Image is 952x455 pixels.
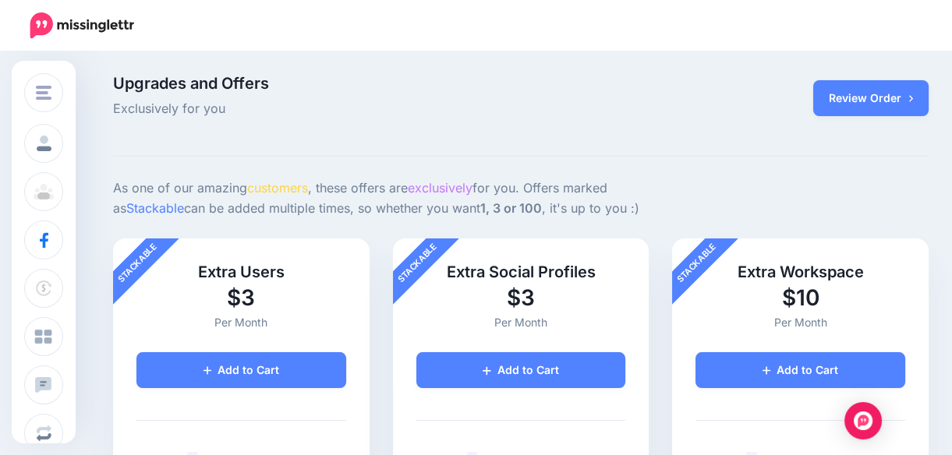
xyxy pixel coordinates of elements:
[113,76,649,91] span: Upgrades and Offers
[126,200,184,216] span: Stackable
[374,220,460,306] div: Stackable
[494,316,547,329] span: Per Month
[113,178,649,219] p: As one of our amazing , these offers are for you. Offers marked as can be added multiple times, s...
[695,283,905,312] h2: $10
[844,402,882,439] div: Open Intercom Messenger
[416,352,626,388] a: Add to Cart
[695,352,905,388] a: Add to Cart
[408,180,472,196] span: exclusively
[654,220,740,306] div: Stackable
[247,180,308,196] span: customers
[113,99,649,119] span: Exclusively for you
[416,262,626,283] h3: Extra Social Profiles
[480,200,542,216] b: 1, 3 or 100
[416,283,626,312] h2: $3
[214,316,267,329] span: Per Month
[136,262,346,283] h3: Extra Users
[136,283,346,312] h2: $3
[774,316,827,329] span: Per Month
[95,220,181,306] div: Stackable
[813,80,929,116] a: Review Order
[136,352,346,388] a: Add to Cart
[36,86,51,100] img: menu.png
[695,262,905,283] h3: Extra Workspace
